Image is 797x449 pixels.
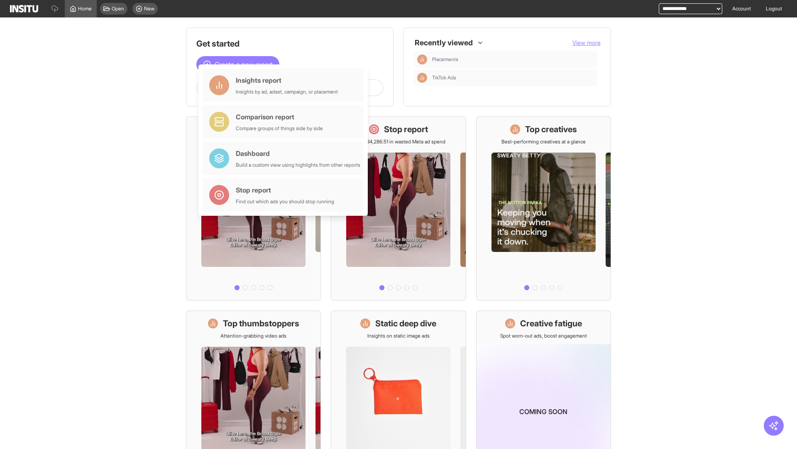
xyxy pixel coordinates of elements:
[236,75,338,85] div: Insights report
[220,333,286,339] p: Attention-grabbing video ads
[417,54,427,64] div: Insights
[375,318,436,329] h1: Static deep dive
[432,74,594,81] span: TikTok Ads
[331,116,466,301] a: Stop reportSave £34,286.51 in wasted Meta ad spend
[236,125,323,132] div: Compare groups of things side by side
[236,89,338,95] div: Insights by ad, adset, campaign, or placement
[432,74,456,81] span: TikTok Ads
[223,318,299,329] h1: Top thumbstoppers
[432,56,594,63] span: Placements
[112,5,124,12] span: Open
[236,162,360,168] div: Build a custom view using highlights from other reports
[236,185,334,195] div: Stop report
[384,123,428,135] h1: Stop report
[196,38,383,49] h1: Get started
[236,148,360,158] div: Dashboard
[186,116,321,301] a: What's live nowSee all active ads instantly
[417,73,427,83] div: Insights
[78,5,92,12] span: Home
[215,59,273,69] span: Create a new report
[525,123,577,135] h1: Top creatives
[432,56,458,63] span: Placements
[144,5,154,12] span: New
[10,5,38,12] img: Logo
[572,39,601,46] span: View more
[236,198,334,205] div: Find out which ads you should stop running
[572,39,601,47] button: View more
[367,333,430,339] p: Insights on static image ads
[476,116,611,301] a: Top creativesBest-performing creatives at a glance
[501,138,586,145] p: Best-performing creatives at a glance
[352,138,445,145] p: Save £34,286.51 in wasted Meta ad spend
[236,112,323,122] div: Comparison report
[196,56,279,73] button: Create a new report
